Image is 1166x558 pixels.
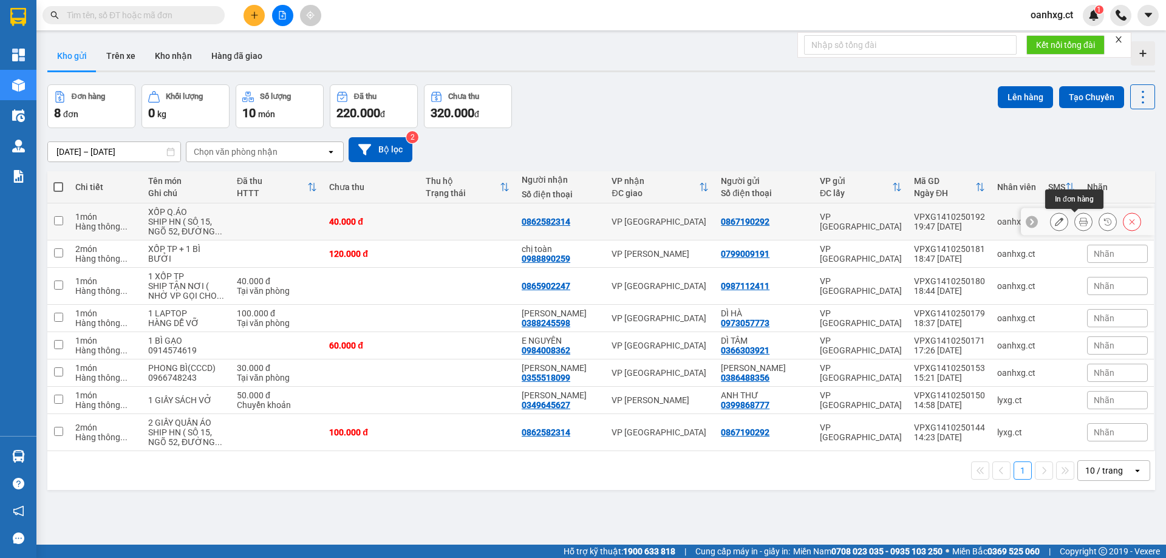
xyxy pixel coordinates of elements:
[148,207,225,217] div: XỐP Q.ÁO
[217,291,224,301] span: ...
[120,345,128,355] span: ...
[914,373,985,383] div: 15:21 [DATE]
[612,395,709,405] div: VP [PERSON_NAME]
[997,368,1036,378] div: oanhxg.ct
[522,217,570,226] div: 0862582314
[148,188,225,198] div: Ghi chú
[564,545,675,558] span: Hỗ trợ kỹ thuật:
[258,109,275,119] span: món
[120,400,128,410] span: ...
[612,368,709,378] div: VP [GEOGRAPHIC_DATA]
[329,427,413,437] div: 100.000 đ
[75,373,136,383] div: Hàng thông thường
[522,254,570,264] div: 0988890259
[612,281,709,291] div: VP [GEOGRAPHIC_DATA]
[721,400,769,410] div: 0399868777
[54,106,61,120] span: 8
[448,92,479,101] div: Chưa thu
[820,244,902,264] div: VP [GEOGRAPHIC_DATA]
[1094,249,1114,259] span: Nhãn
[202,41,272,70] button: Hàng đã giao
[13,505,24,517] span: notification
[12,450,25,463] img: warehouse-icon
[1026,35,1105,55] button: Kết nối tổng đài
[237,308,317,318] div: 100.000 đ
[914,254,985,264] div: 18:47 [DATE]
[47,84,135,128] button: Đơn hàng8đơn
[831,546,943,556] strong: 0708 023 035 - 0935 103 250
[914,390,985,400] div: VPXG1410250150
[47,41,97,70] button: Kho gửi
[97,41,145,70] button: Trên xe
[148,345,225,355] div: 0914574619
[48,142,180,162] input: Select a date range.
[67,9,210,22] input: Tìm tên, số ĐT hoặc mã đơn
[426,188,500,198] div: Trạng thái
[914,176,975,186] div: Mã GD
[914,318,985,328] div: 18:37 [DATE]
[10,8,26,26] img: logo-vxr
[12,79,25,92] img: warehouse-icon
[380,109,385,119] span: đ
[1085,464,1123,477] div: 10 / trang
[424,84,512,128] button: Chưa thu320.000đ
[820,363,902,383] div: VP [GEOGRAPHIC_DATA]
[75,254,136,264] div: Hàng thông thường
[75,286,136,296] div: Hàng thông thường
[814,171,908,203] th: Toggle SortBy
[612,176,699,186] div: VP nhận
[215,226,222,236] span: ...
[522,400,570,410] div: 0349645627
[721,249,769,259] div: 0799009191
[145,41,202,70] button: Kho nhận
[406,131,418,143] sup: 2
[329,182,413,192] div: Chưa thu
[1050,213,1068,231] div: Sửa đơn hàng
[349,137,412,162] button: Bộ lọc
[237,363,317,373] div: 30.000 đ
[300,5,321,26] button: aim
[721,308,808,318] div: DÌ HÀ
[1095,5,1103,14] sup: 1
[522,244,599,254] div: chị toàn
[1116,10,1127,21] img: phone-icon
[914,286,985,296] div: 18:44 [DATE]
[820,390,902,410] div: VP [GEOGRAPHIC_DATA]
[120,222,128,231] span: ...
[914,423,985,432] div: VPXG1410250144
[1094,368,1114,378] span: Nhãn
[1097,5,1101,14] span: 1
[13,478,24,489] span: question-circle
[721,373,769,383] div: 0386488356
[721,176,808,186] div: Người gửi
[336,106,380,120] span: 220.000
[354,92,377,101] div: Đã thu
[329,217,413,226] div: 40.000 đ
[1131,41,1155,66] div: Tạo kho hàng mới
[1048,182,1065,192] div: SMS
[420,171,516,203] th: Toggle SortBy
[75,212,136,222] div: 1 món
[1087,182,1148,192] div: Nhãn
[946,549,949,554] span: ⚪️
[237,400,317,410] div: Chuyển khoản
[721,427,769,437] div: 0867190292
[998,86,1053,108] button: Lên hàng
[75,182,136,192] div: Chi tiết
[157,109,166,119] span: kg
[997,395,1036,405] div: lyxg.ct
[522,189,599,199] div: Số điện thoại
[148,336,225,345] div: 1 BÌ GẠO
[237,373,317,383] div: Tại văn phòng
[15,15,76,76] img: logo.jpg
[721,390,808,400] div: ANH THƯ
[793,545,943,558] span: Miền Nam
[12,170,25,183] img: solution-icon
[120,286,128,296] span: ...
[914,345,985,355] div: 17:26 [DATE]
[1094,341,1114,350] span: Nhãn
[75,222,136,231] div: Hàng thông thường
[1143,10,1154,21] span: caret-down
[820,188,892,198] div: ĐC lấy
[242,106,256,120] span: 10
